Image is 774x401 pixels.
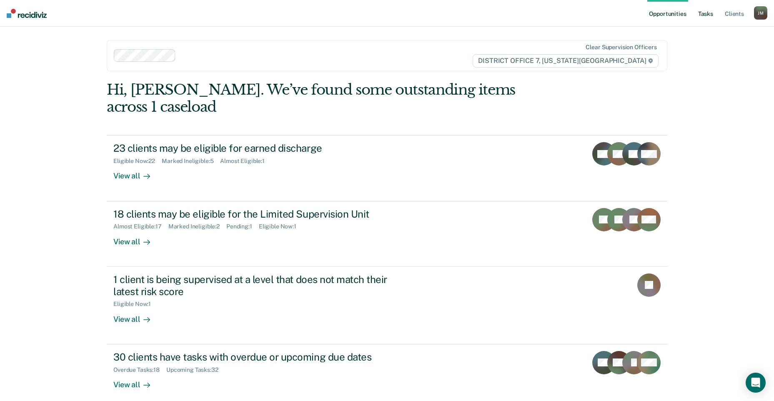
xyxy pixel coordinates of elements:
div: Almost Eligible : 17 [113,223,168,230]
div: View all [113,308,160,324]
span: DISTRICT OFFICE 7, [US_STATE][GEOGRAPHIC_DATA] [473,54,658,68]
a: 23 clients may be eligible for earned dischargeEligible Now:22Marked Ineligible:5Almost Eligible:... [107,135,667,201]
div: Open Intercom Messenger [746,373,766,393]
div: Almost Eligible : 1 [220,158,271,165]
div: Pending : 1 [226,223,259,230]
div: Eligible Now : 22 [113,158,162,165]
a: 18 clients may be eligible for the Limited Supervision UnitAlmost Eligible:17Marked Ineligible:2P... [107,201,667,267]
div: J M [754,6,767,20]
div: Marked Ineligible : 2 [168,223,226,230]
div: 23 clients may be eligible for earned discharge [113,142,406,154]
div: 1 client is being supervised at a level that does not match their latest risk score [113,273,406,298]
div: View all [113,165,160,181]
div: View all [113,373,160,389]
img: Recidiviz [7,9,47,18]
div: Clear supervision officers [586,44,656,51]
div: 30 clients have tasks with overdue or upcoming due dates [113,351,406,363]
div: Eligible Now : 1 [113,301,158,308]
div: Hi, [PERSON_NAME]. We’ve found some outstanding items across 1 caseload [107,81,555,115]
div: View all [113,230,160,246]
a: 1 client is being supervised at a level that does not match their latest risk scoreEligible Now:1... [107,267,667,344]
div: Eligible Now : 1 [259,223,303,230]
button: JM [754,6,767,20]
div: Marked Ineligible : 5 [162,158,220,165]
div: Upcoming Tasks : 32 [166,366,225,373]
div: Overdue Tasks : 18 [113,366,166,373]
div: 18 clients may be eligible for the Limited Supervision Unit [113,208,406,220]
